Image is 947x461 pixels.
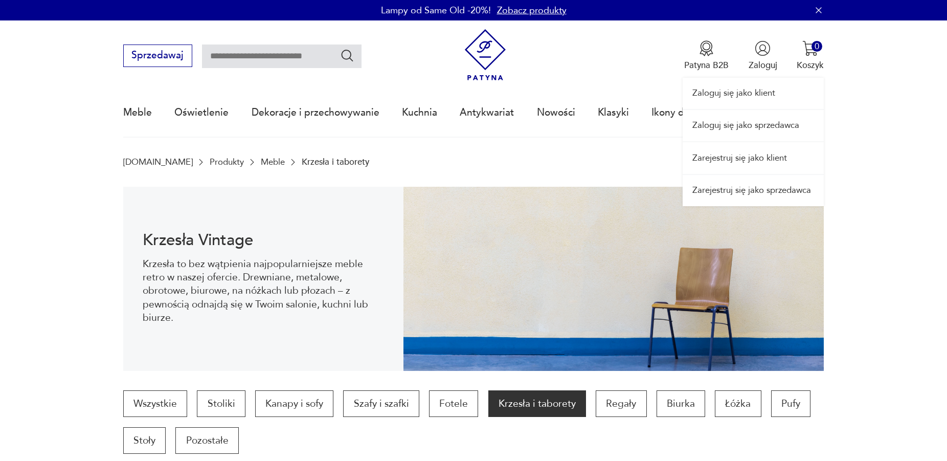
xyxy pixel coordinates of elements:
a: Meble [261,157,285,167]
a: [DOMAIN_NAME] [123,157,193,167]
a: Biurka [657,390,705,417]
a: Sprzedawaj [123,52,192,60]
a: Zobacz produkty [497,4,567,17]
a: Oświetlenie [174,89,229,136]
a: Kuchnia [402,89,437,136]
a: Zarejestruj się jako sprzedawca [683,175,824,206]
a: Łóżka [715,390,761,417]
a: Fotele [429,390,478,417]
a: Krzesła i taborety [488,390,586,417]
a: Zarejestruj się jako klient [683,142,824,173]
p: Lampy od Same Old -20%! [381,4,491,17]
img: Patyna - sklep z meblami i dekoracjami vintage [460,29,511,81]
button: Szukaj [340,48,355,63]
a: Dekoracje i przechowywanie [252,89,379,136]
a: Kanapy i sofy [255,390,333,417]
a: Stoliki [197,390,245,417]
a: Regały [596,390,646,417]
p: Krzesła to bez wątpienia najpopularniejsze meble retro w naszej ofercie. Drewniane, metalowe, obr... [143,257,384,325]
a: Produkty [210,157,244,167]
a: Stoły [123,427,166,454]
a: Nowości [537,89,575,136]
button: Sprzedawaj [123,45,192,67]
a: Klasyki [598,89,629,136]
a: Szafy i szafki [343,390,419,417]
a: Antykwariat [460,89,514,136]
h1: Krzesła Vintage [143,233,384,248]
a: Wszystkie [123,390,187,417]
a: Meble [123,89,152,136]
a: Pufy [771,390,810,417]
a: Zaloguj się jako sprzedawca [683,110,824,141]
a: Pozostałe [175,427,238,454]
a: Ikony designu [651,89,714,136]
p: Krzesła i taborety [302,157,369,167]
a: Zaloguj się jako klient [683,78,824,109]
img: bc88ca9a7f9d98aff7d4658ec262dcea.jpg [403,187,824,371]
